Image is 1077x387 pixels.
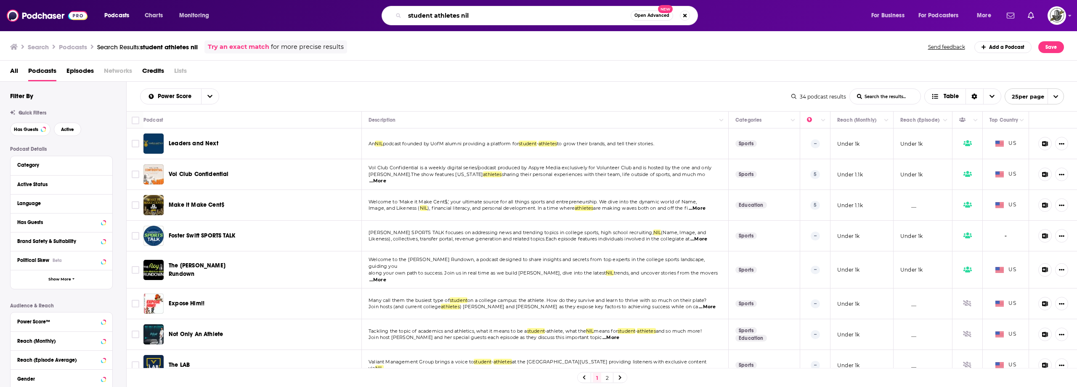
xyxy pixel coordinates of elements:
button: Active Status [17,179,106,189]
a: Sports [735,327,757,334]
button: Brand Safety & Suitability [17,236,106,246]
a: The LAB [169,361,190,369]
p: Under 1k [900,232,923,240]
span: ) [PERSON_NAME] and [PERSON_NAME] as they expose key factors to achieving success while on ca [460,304,698,310]
span: athletes [538,141,557,147]
span: Open Advanced [634,13,669,18]
span: Toggle select row [132,361,139,369]
span: Toggle select row [132,140,139,147]
p: -- [811,330,820,339]
span: athletes [637,328,655,334]
span: ...More [369,178,386,184]
a: Foster Swift SPORTS TALK [169,232,235,240]
div: Language [17,200,100,206]
span: athletes [493,359,512,365]
span: [PERSON_NAME].The show features [US_STATE] [369,171,483,177]
p: -- [811,139,820,148]
div: Search Results: [97,43,198,51]
span: Power Score [158,93,194,99]
p: -- [811,232,820,240]
p: __ [900,300,916,307]
span: Podcasts [28,64,56,81]
p: Under 1k [837,331,859,338]
button: Reach (Episode Average) [17,354,106,365]
div: Sort Direction [966,89,983,104]
img: Make it Make Cent$ [143,195,164,215]
a: Sports [735,232,757,239]
span: Active [61,127,74,132]
a: 1 [593,373,601,383]
div: Search podcasts, credits, & more... [390,6,706,25]
span: for more precise results [271,42,344,52]
span: ...More [369,277,386,283]
span: For Podcasters [918,10,959,21]
span: US [995,201,1016,209]
div: Has Guests [17,219,98,225]
span: Networks [104,64,132,81]
p: Under 1k [900,266,923,273]
button: Column Actions [818,115,828,125]
span: Toggle select row [132,266,139,274]
span: [PERSON_NAME] SPORTS TALK focuses on addressing news and trending topics in college sports, high ... [369,230,653,235]
button: open menu [98,9,140,22]
span: on a college campus: the athlete. How do they survive and learn to thrive with so much on their p... [467,297,706,303]
button: Show More Button [1055,358,1068,372]
span: and so much more! [656,328,702,334]
span: The LAB [169,361,190,368]
button: open menu [141,93,201,99]
button: Column Actions [788,115,798,125]
p: Under 1k [837,232,859,240]
span: Welcome to 'Make it Make Cent$,' your ultimate source for all things sports and entrepreneurship.... [369,199,697,205]
span: US [995,266,1016,274]
a: Try an exact match [208,42,269,52]
span: at the [GEOGRAPHIC_DATA][US_STATE] providing listeners with exclusive content via [369,359,706,371]
button: open menu [971,9,1002,22]
span: US [995,330,1016,339]
span: Vol Club Confidential is a weekly digital series/podcast produced by Aspyre Media exclusively for... [369,165,711,171]
a: 2 [603,373,611,383]
p: -- [811,361,820,369]
span: ...More [602,334,619,341]
button: Column Actions [881,115,891,125]
span: US [995,299,1016,308]
button: Show More Button [1055,263,1068,277]
span: Podcasts [104,10,129,21]
span: Vol Club Confidential [169,171,229,178]
img: Leaders and Next [143,133,164,154]
span: New [658,5,673,13]
span: student [618,328,635,334]
h2: Filter By [10,92,33,100]
span: US [995,361,1016,369]
h2: Choose List sort [140,88,219,104]
span: Episodes [66,64,94,81]
span: The [PERSON_NAME] Rundown [169,262,225,278]
span: are making waves both on and off the fi [593,205,688,211]
span: - [537,141,538,147]
p: __ [900,202,916,209]
img: Podchaser - Follow, Share and Rate Podcasts [7,8,88,24]
p: Under 1k [837,140,859,147]
img: User Profile [1048,6,1066,25]
button: Gender [17,373,106,384]
a: Show notifications dropdown [1024,8,1037,23]
div: Reach (Episode Average) [17,357,98,363]
span: athletes [575,205,593,211]
p: Podcast Details [10,146,113,152]
button: Has Guests [10,123,50,136]
button: Save [1038,41,1064,53]
a: Sports [735,362,757,368]
span: student [474,359,491,365]
span: ...More [699,304,716,310]
span: US [995,170,1016,179]
span: Table [944,93,959,99]
span: NIL [653,230,661,235]
div: Gender [17,376,98,382]
div: Reach (Monthly) [837,115,876,125]
button: Choose View [924,88,1001,104]
p: -- [811,299,820,308]
span: -athlete, what the [545,328,586,334]
span: Join hosts (and current college [369,304,441,310]
span: Monitoring [179,10,209,21]
a: Sports [735,171,757,178]
input: Search podcasts, credits, & more... [405,9,631,22]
